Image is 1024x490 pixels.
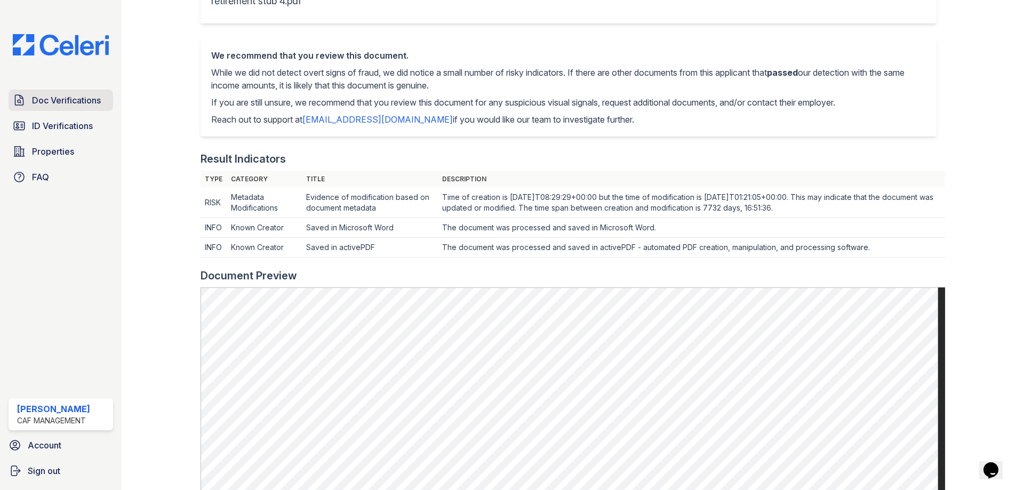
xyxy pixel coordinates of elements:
[201,268,297,283] div: Document Preview
[17,415,90,426] div: CAF Management
[9,141,113,162] a: Properties
[211,96,926,109] p: If you are still unsure, we recommend that you review this document for any suspicious visual sig...
[302,114,453,125] a: [EMAIL_ADDRESS][DOMAIN_NAME]
[9,90,113,111] a: Doc Verifications
[767,67,798,78] span: passed
[17,403,90,415] div: [PERSON_NAME]
[302,218,438,238] td: Saved in Microsoft Word
[227,238,302,258] td: Known Creator
[302,188,438,218] td: Evidence of modification based on document metadata
[302,171,438,188] th: Title
[201,218,227,238] td: INFO
[28,464,60,477] span: Sign out
[211,66,926,92] p: While we did not detect overt signs of fraud, we did notice a small number of risky indicators. I...
[227,171,302,188] th: Category
[227,218,302,238] td: Known Creator
[438,238,945,258] td: The document was processed and saved in activePDF - automated PDF creation, manipulation, and pro...
[28,439,61,452] span: Account
[211,49,926,62] div: We recommend that you review this document.
[201,151,286,166] div: Result Indicators
[211,113,926,126] p: Reach out to support at if you would like our team to investigate further.
[32,119,93,132] span: ID Verifications
[201,238,227,258] td: INFO
[4,34,117,55] img: CE_Logo_Blue-a8612792a0a2168367f1c8372b55b34899dd931a85d93a1a3d3e32e68fde9ad4.png
[9,115,113,136] a: ID Verifications
[438,188,945,218] td: Time of creation is [DATE]T08:29:29+00:00 but the time of modification is [DATE]T01:21:05+00:00. ...
[32,171,49,183] span: FAQ
[438,218,945,238] td: The document was processed and saved in Microsoft Word.
[9,166,113,188] a: FAQ
[979,447,1013,479] iframe: chat widget
[32,145,74,158] span: Properties
[32,94,101,107] span: Doc Verifications
[201,171,227,188] th: Type
[4,435,117,456] a: Account
[201,188,227,218] td: RISK
[302,238,438,258] td: Saved in activePDF
[438,171,945,188] th: Description
[4,460,117,481] a: Sign out
[227,188,302,218] td: Metadata Modifications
